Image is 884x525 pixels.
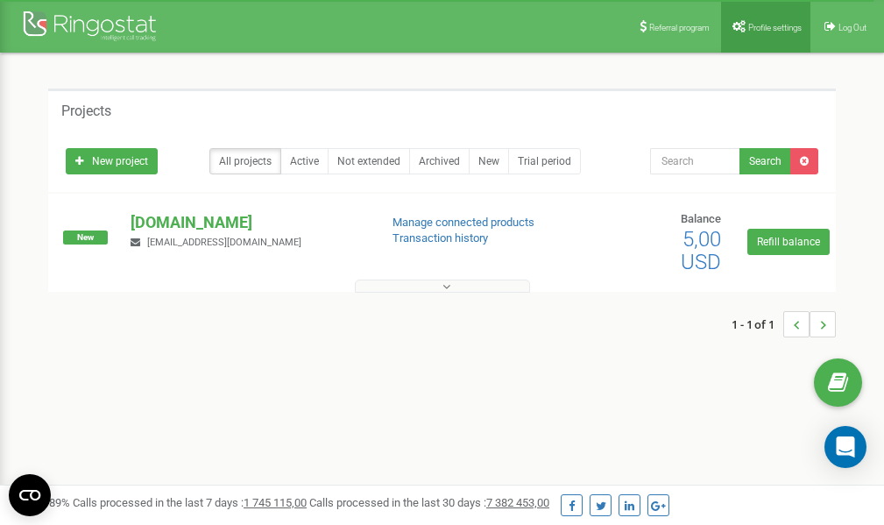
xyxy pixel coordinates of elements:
span: Referral program [649,23,710,32]
span: Log Out [838,23,866,32]
span: Calls processed in the last 30 days : [309,496,549,509]
span: Calls processed in the last 7 days : [73,496,307,509]
input: Search [650,148,740,174]
a: Archived [409,148,470,174]
div: Open Intercom Messenger [824,426,866,468]
span: New [63,231,108,245]
u: 7 382 453,00 [486,496,549,509]
a: Refill balance [747,229,830,255]
a: New project [66,148,158,174]
a: Not extended [328,148,410,174]
a: Trial period [508,148,581,174]
p: [DOMAIN_NAME] [131,211,364,234]
button: Search [739,148,791,174]
span: 1 - 1 of 1 [732,311,783,337]
span: [EMAIL_ADDRESS][DOMAIN_NAME] [147,237,301,248]
span: 5,00 USD [681,227,721,274]
a: Manage connected products [392,216,534,229]
a: New [469,148,509,174]
nav: ... [732,294,836,355]
u: 1 745 115,00 [244,496,307,509]
a: Transaction history [392,231,488,245]
button: Open CMP widget [9,474,51,516]
span: Balance [681,212,721,225]
h5: Projects [61,103,111,119]
span: Profile settings [748,23,802,32]
a: Active [280,148,329,174]
a: All projects [209,148,281,174]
